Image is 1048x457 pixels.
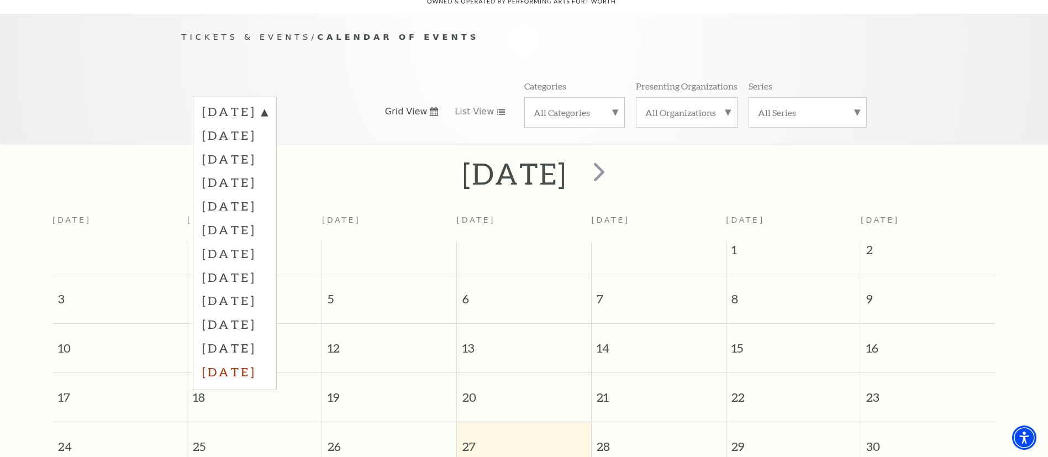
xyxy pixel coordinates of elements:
th: [DATE] [591,209,726,241]
span: 7 [592,275,726,313]
label: All Series [758,107,857,118]
span: 5 [322,275,456,313]
span: Grid View [385,106,428,118]
p: Categories [524,80,566,92]
button: next [577,154,618,193]
th: [DATE] [457,209,592,241]
h2: [DATE] [462,156,567,191]
label: [DATE] [202,147,267,171]
label: All Categories [534,107,615,118]
label: All Organizations [645,107,728,118]
span: 1 [726,241,861,264]
span: 10 [52,324,187,362]
span: Calendar of Events [317,32,479,41]
span: 6 [457,275,591,313]
span: 11 [187,324,322,362]
span: 13 [457,324,591,362]
label: [DATE] [202,218,267,241]
label: [DATE] [202,103,267,123]
th: [DATE] [52,209,187,241]
span: 4 [187,275,322,313]
span: 21 [592,373,726,411]
p: Series [749,80,772,92]
span: 17 [52,373,187,411]
label: [DATE] [202,360,267,384]
span: 8 [726,275,861,313]
span: 20 [457,373,591,411]
span: 22 [726,373,861,411]
p: Presenting Organizations [636,80,738,92]
th: [DATE] [187,209,322,241]
label: [DATE] [202,170,267,194]
label: [DATE] [202,194,267,218]
label: [DATE] [202,123,267,147]
th: [DATE] [322,209,457,241]
label: [DATE] [202,265,267,289]
label: [DATE] [202,288,267,312]
span: 16 [861,324,996,362]
span: 23 [861,373,996,411]
label: [DATE] [202,241,267,265]
p: / [182,30,867,44]
span: 3 [52,275,187,313]
label: [DATE] [202,336,267,360]
span: [DATE] [726,216,765,224]
span: 12 [322,324,456,362]
label: [DATE] [202,312,267,336]
div: Accessibility Menu [1012,426,1036,450]
span: 18 [187,373,322,411]
span: 14 [592,324,726,362]
span: 15 [726,324,861,362]
span: Tickets & Events [182,32,312,41]
span: 19 [322,373,456,411]
span: 2 [861,241,996,264]
span: List View [455,106,494,118]
span: 9 [861,275,996,313]
span: [DATE] [861,216,899,224]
